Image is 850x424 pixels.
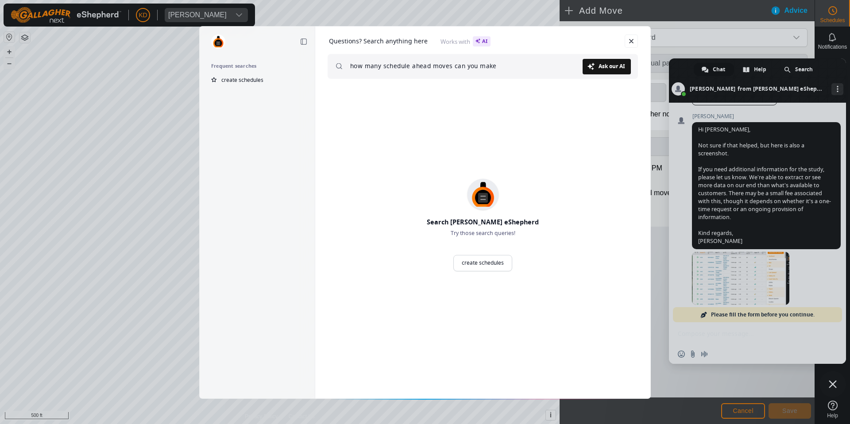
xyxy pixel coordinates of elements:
p: Try those search queries! [427,229,539,237]
a: Collapse sidebar [297,35,310,48]
input: What are you looking for? [350,54,583,79]
h2: Search [PERSON_NAME] eShepherd [427,218,539,227]
a: Close [625,35,638,48]
span: create schedules [221,76,263,84]
span: Ask our AI [599,64,625,69]
a: create schedules [453,255,512,271]
h2: Frequent searches [211,63,303,69]
span: Works with [440,36,491,46]
span: AI [473,36,491,46]
h1: Questions? Search anything here [329,37,428,45]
